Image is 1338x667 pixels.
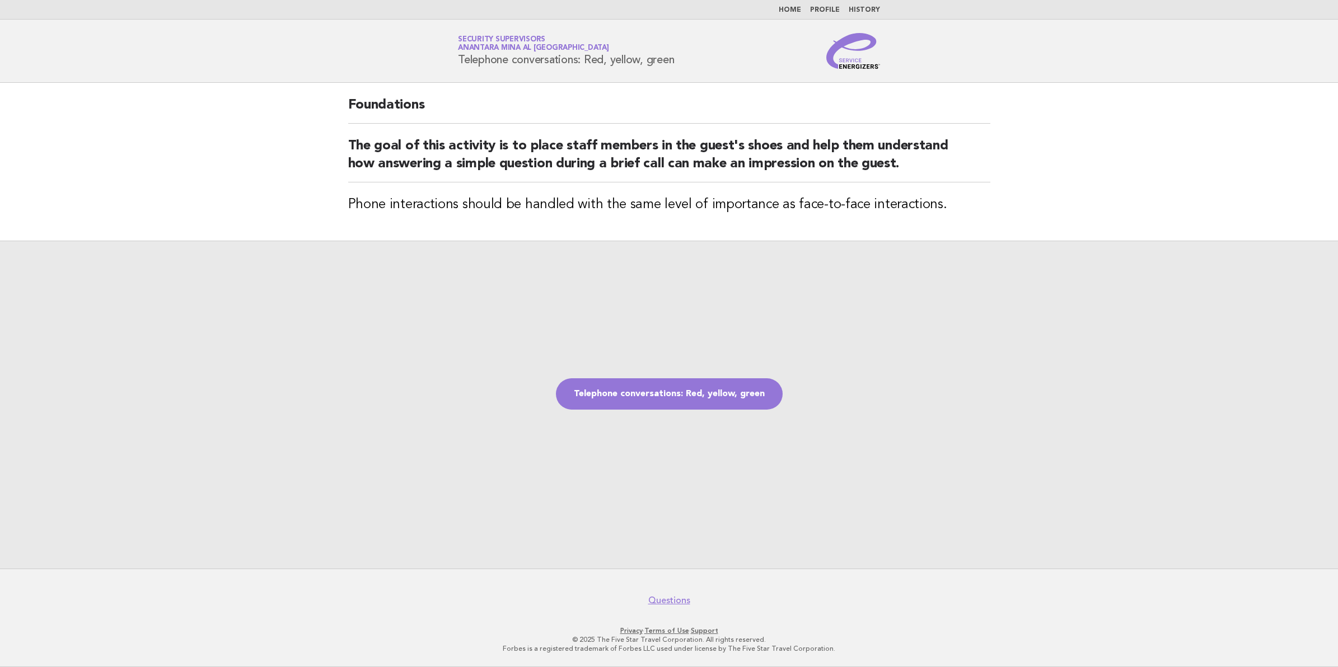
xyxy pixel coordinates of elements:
[620,627,643,635] a: Privacy
[556,378,783,410] a: Telephone conversations: Red, yellow, green
[691,627,718,635] a: Support
[810,7,840,13] a: Profile
[849,7,880,13] a: History
[348,96,990,124] h2: Foundations
[326,635,1012,644] p: © 2025 The Five Star Travel Corporation. All rights reserved.
[779,7,801,13] a: Home
[348,137,990,182] h2: The goal of this activity is to place staff members in the guest's shoes and help them understand...
[458,45,609,52] span: Anantara Mina al [GEOGRAPHIC_DATA]
[826,33,880,69] img: Service Energizers
[458,36,674,65] h1: Telephone conversations: Red, yellow, green
[648,595,690,606] a: Questions
[348,196,990,214] h3: Phone interactions should be handled with the same level of importance as face-to-face interactions.
[326,644,1012,653] p: Forbes is a registered trademark of Forbes LLC used under license by The Five Star Travel Corpora...
[644,627,689,635] a: Terms of Use
[458,36,609,51] a: Security SupervisorsAnantara Mina al [GEOGRAPHIC_DATA]
[326,626,1012,635] p: · ·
